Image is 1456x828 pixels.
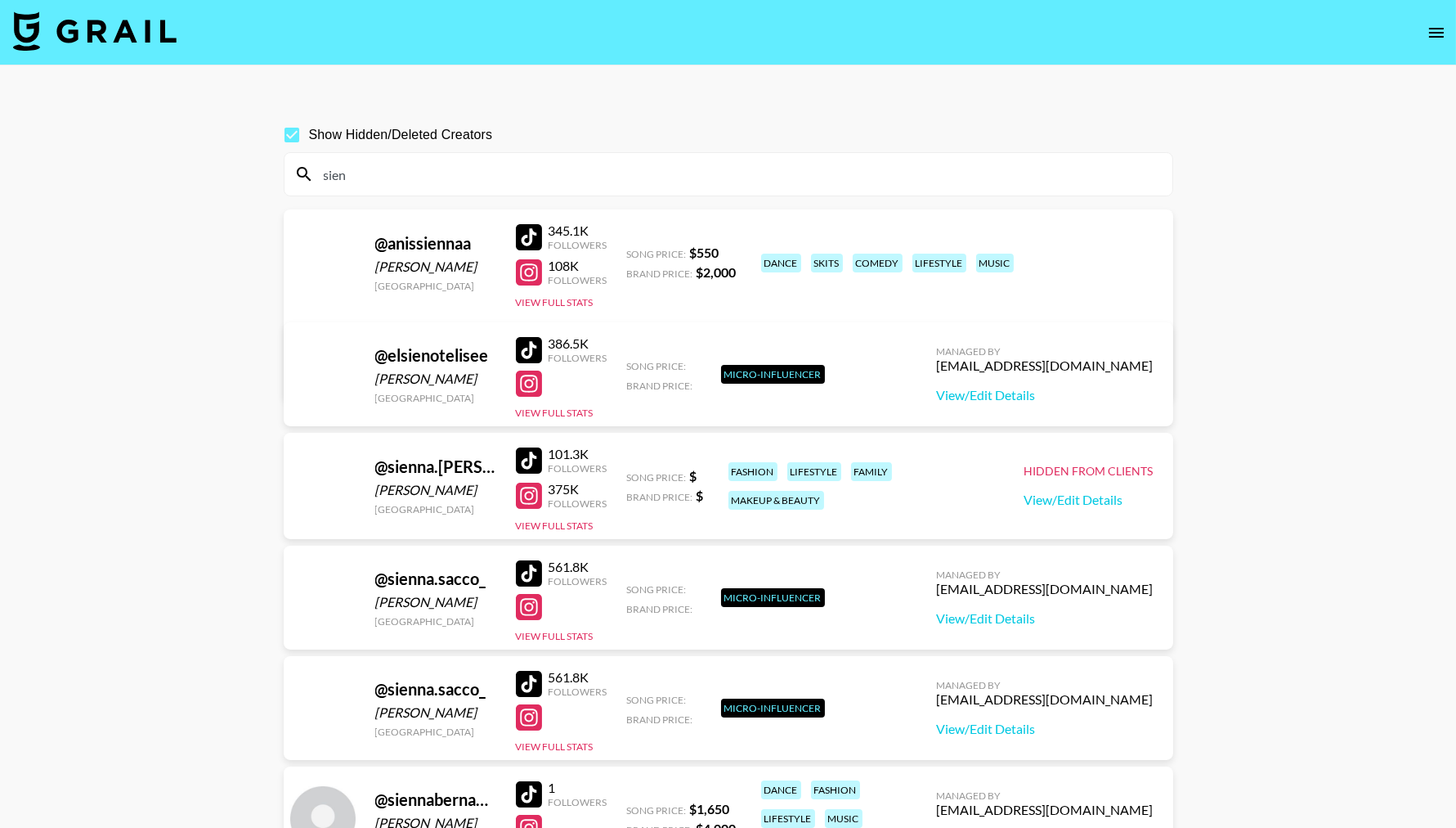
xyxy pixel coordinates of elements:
[937,679,1154,691] div: Managed By
[375,615,496,628] div: [GEOGRAPHIC_DATA]
[516,296,594,308] button: View Full Stats
[627,268,693,280] span: Brand Price:
[728,491,824,510] div: makeup & beauty
[937,691,1154,708] div: [EMAIL_ADDRESS][DOMAIN_NAME]
[375,280,496,292] div: [GEOGRAPHIC_DATA]
[721,588,825,607] div: Micro-Influencer
[549,258,607,274] div: 108K
[375,790,496,810] div: @ siennabernadini
[516,520,594,532] button: View Full Stats
[627,583,687,596] span: Song Price:
[937,387,1154,403] a: View/Edit Details
[1024,464,1154,479] div: Hidden from Clients
[375,259,496,275] div: [PERSON_NAME]
[721,365,825,384] div: Micro-Influencer
[516,407,594,419] button: View Full Stats
[937,345,1154,358] div: Managed By
[627,491,693,503] span: Brand Price:
[627,248,687,260] span: Song Price:
[1024,492,1154,508] a: View/Edit Details
[549,780,607,796] div: 1
[761,254,801,272] div: dance
[690,468,697,484] strong: $
[375,726,496,738] div: [GEOGRAPHIC_DATA]
[976,254,1014,272] div: music
[375,594,496,610] div: [PERSON_NAME]
[516,630,594,642] button: View Full Stats
[697,488,704,503] strong: $
[549,796,607,808] div: Followers
[375,569,496,589] div: @ sienna.sacco_
[937,581,1154,597] div: [EMAIL_ADDRESS][DOMAIN_NAME]
[853,254,903,272] div: comedy
[728,462,777,481] div: fashion
[627,360,687,372] span: Song Price:
[937,721,1154,737] a: View/Edit Details
[549,575,607,587] div: Followers
[375,482,496,498] div: [PERSON_NAME]
[549,462,607,475] div: Followers
[375,704,496,721] div: [PERSON_NAME]
[549,559,607,575] div: 561.8K
[825,809,862,828] div: music
[309,125,493,145] span: Show Hidden/Deleted Creators
[627,603,693,615] span: Brand Price:
[761,809,815,828] div: lifestyle
[851,462,892,481] div: family
[690,801,730,817] strong: $ 1,650
[627,713,693,726] span: Brand Price:
[375,392,496,404] div: [GEOGRAPHIC_DATA]
[375,345,496,366] div: @ elsienotelisee
[375,679,496,700] div: @ sienna.sacco_
[627,471,687,484] span: Song Price:
[549,669,607,686] div: 561.8K
[549,239,607,251] div: Followers
[627,804,687,817] span: Song Price:
[375,233,496,254] div: @ anissiennaa
[549,352,607,364] div: Followers
[549,686,607,698] div: Followers
[697,264,737,280] strong: $ 2,000
[937,358,1154,374] div: [EMAIL_ADDRESS][DOMAIN_NAME]
[937,790,1154,802] div: Managed By
[375,503,496,515] div: [GEOGRAPHIC_DATA]
[549,335,607,352] div: 386.5K
[375,371,496,387] div: [PERSON_NAME]
[912,254,966,272] div: lifestyle
[811,781,860,799] div: fashion
[549,446,607,462] div: 101.3K
[549,481,607,497] div: 375K
[627,380,693,392] span: Brand Price:
[787,462,841,481] div: lifestyle
[721,699,825,718] div: Micro-Influencer
[761,781,801,799] div: dance
[937,569,1154,581] div: Managed By
[627,694,687,706] span: Song Price:
[549,274,607,286] div: Followers
[314,161,1163,187] input: Search by User Name
[13,11,177,51] img: Grail Talent
[549,497,607,510] div: Followers
[811,254,843,272] div: skits
[1420,16,1453,49] button: open drawer
[516,740,594,753] button: View Full Stats
[549,223,607,239] div: 345.1K
[375,457,496,477] div: @ sienna.[PERSON_NAME]
[690,245,719,260] strong: $ 550
[937,802,1154,818] div: [EMAIL_ADDRESS][DOMAIN_NAME]
[937,610,1154,627] a: View/Edit Details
